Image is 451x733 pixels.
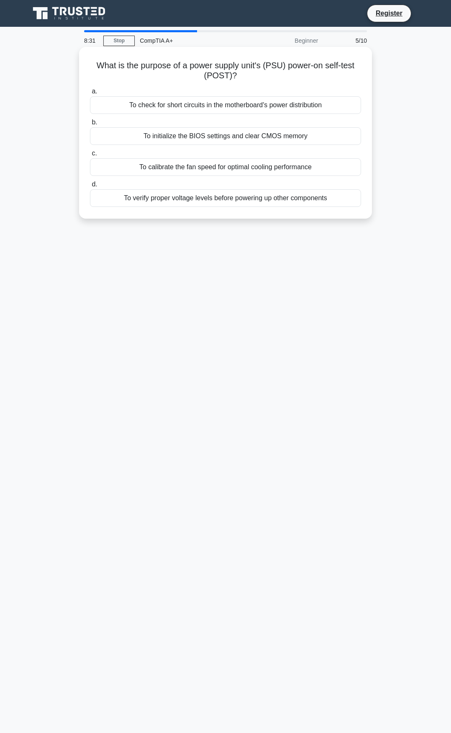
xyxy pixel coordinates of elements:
[89,60,362,81] h5: What is the purpose of a power supply unit's (PSU) power-on self-test (POST)?
[90,96,361,114] div: To check for short circuits in the motherboard's power distribution
[79,32,103,49] div: 8:31
[92,150,97,157] span: c.
[250,32,323,49] div: Beginner
[92,181,97,188] span: d.
[90,189,361,207] div: To verify proper voltage levels before powering up other components
[135,32,250,49] div: CompTIA A+
[90,158,361,176] div: To calibrate the fan speed for optimal cooling performance
[371,8,407,18] a: Register
[323,32,372,49] div: 5/10
[103,36,135,46] a: Stop
[92,88,97,95] span: a.
[90,127,361,145] div: To initialize the BIOS settings and clear CMOS memory
[92,119,97,126] span: b.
